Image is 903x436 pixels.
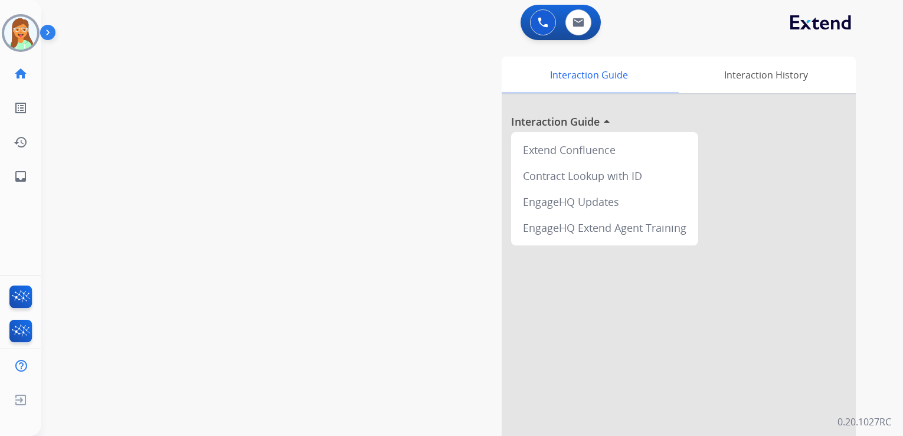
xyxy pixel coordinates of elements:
[516,137,693,163] div: Extend Confluence
[837,415,891,429] p: 0.20.1027RC
[516,163,693,189] div: Contract Lookup with ID
[516,215,693,241] div: EngageHQ Extend Agent Training
[4,17,37,50] img: avatar
[14,67,28,81] mat-icon: home
[516,189,693,215] div: EngageHQ Updates
[502,57,676,93] div: Interaction Guide
[676,57,856,93] div: Interaction History
[14,135,28,149] mat-icon: history
[14,101,28,115] mat-icon: list_alt
[14,169,28,183] mat-icon: inbox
